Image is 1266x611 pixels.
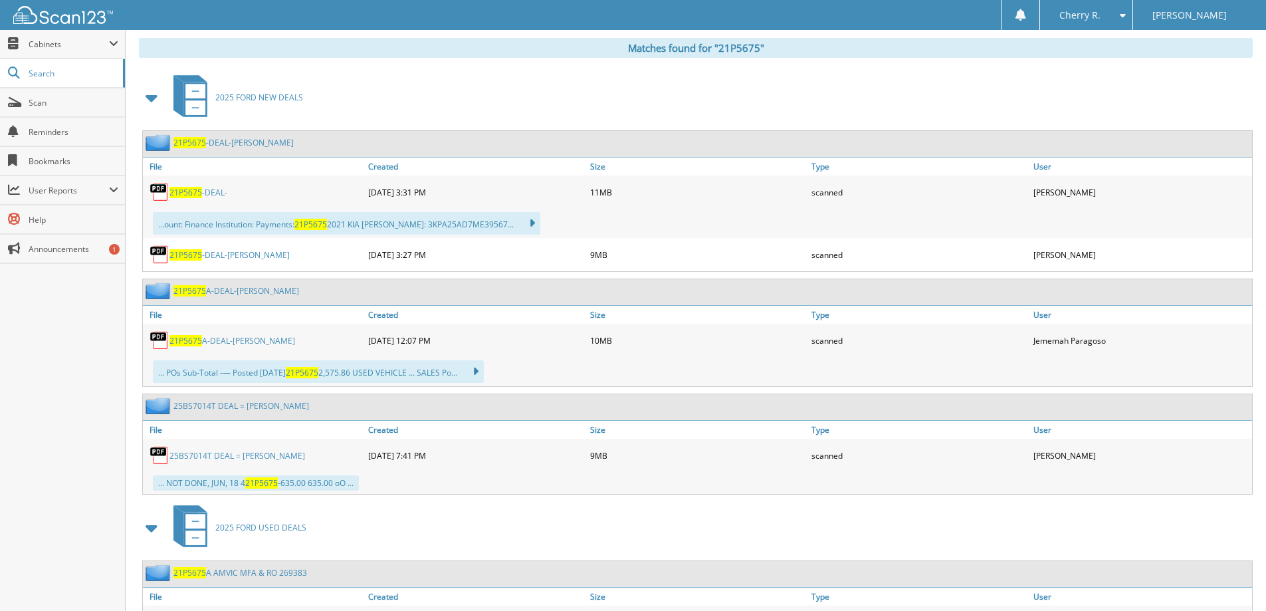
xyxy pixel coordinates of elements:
a: 2025 FORD USED DEALS [165,501,306,554]
span: Search [29,68,116,79]
div: scanned [808,442,1030,469]
a: 21P5675A-DEAL-[PERSON_NAME] [169,335,295,346]
a: Size [587,306,809,324]
a: Type [808,588,1030,606]
a: Created [365,306,587,324]
div: ...ount: Finance Institution: Payments: 2021 KIA [PERSON_NAME]: 3KPA25AD7ME39567... [153,212,540,235]
a: 21P5675-DEAL- [169,187,227,198]
span: 21P5675 [173,567,206,578]
a: Created [365,158,587,176]
div: [PERSON_NAME] [1030,179,1252,205]
a: User [1030,306,1252,324]
a: Type [808,421,1030,439]
img: folder2.png [146,398,173,414]
span: 21P5675 [173,285,206,297]
a: File [143,306,365,324]
div: 1 [109,244,120,255]
div: Jememah Paragoso [1030,327,1252,354]
img: scan123-logo-white.svg [13,6,113,24]
a: File [143,588,365,606]
img: folder2.png [146,134,173,151]
a: User [1030,421,1252,439]
div: ... NOT DONE, JUN, 18 4 -635.00 635.00 oO ... [153,475,359,491]
a: 21P5675-DEAL-[PERSON_NAME] [173,137,294,148]
div: [DATE] 12:07 PM [365,327,587,354]
span: Cherry R. [1059,11,1101,19]
span: 21P5675 [169,187,202,198]
span: Announcements [29,243,118,255]
a: 2025 FORD NEW DEALS [165,71,303,124]
img: folder2.png [146,564,173,581]
a: File [143,158,365,176]
div: scanned [808,241,1030,268]
div: 11MB [587,179,809,205]
span: Help [29,214,118,225]
span: Bookmarks [29,156,118,167]
span: User Reports [29,185,109,196]
a: Type [808,158,1030,176]
div: 10MB [587,327,809,354]
span: 21P5675 [169,335,202,346]
img: PDF.png [150,445,169,465]
div: [PERSON_NAME] [1030,442,1252,469]
a: Created [365,588,587,606]
span: Reminders [29,126,118,138]
div: Matches found for "21P5675" [139,38,1253,58]
img: PDF.png [150,182,169,202]
a: 21P5675A-DEAL-[PERSON_NAME] [173,285,299,297]
span: Cabinets [29,39,109,50]
a: Type [808,306,1030,324]
a: User [1030,158,1252,176]
span: 21P5675 [245,477,278,489]
a: User [1030,588,1252,606]
div: [DATE] 7:41 PM [365,442,587,469]
span: 21P5675 [173,137,206,148]
img: PDF.png [150,330,169,350]
span: Scan [29,97,118,108]
a: 25BS7014T DEAL = [PERSON_NAME] [173,400,309,412]
span: 21P5675 [294,219,327,230]
img: PDF.png [150,245,169,265]
div: [PERSON_NAME] [1030,241,1252,268]
a: Size [587,588,809,606]
a: Created [365,421,587,439]
a: Size [587,158,809,176]
div: ... POs Sub-Total -— Posted [DATE] 2,575.86 USED VEHICLE ... SALES Po... [153,360,484,383]
img: folder2.png [146,283,173,299]
span: [PERSON_NAME] [1152,11,1227,19]
div: scanned [808,327,1030,354]
a: 21P5675-DEAL-[PERSON_NAME] [169,249,290,261]
a: 25BS7014T DEAL = [PERSON_NAME] [169,450,305,461]
a: 21P5675A AMVIC MFA & RO 269383 [173,567,307,578]
a: Size [587,421,809,439]
span: 21P5675 [169,249,202,261]
div: 9MB [587,442,809,469]
div: [DATE] 3:31 PM [365,179,587,205]
div: scanned [808,179,1030,205]
span: 21P5675 [286,367,318,378]
span: 2025 FORD NEW DEALS [215,92,303,103]
span: 2025 FORD USED DEALS [215,522,306,533]
a: File [143,421,365,439]
div: [DATE] 3:27 PM [365,241,587,268]
div: 9MB [587,241,809,268]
